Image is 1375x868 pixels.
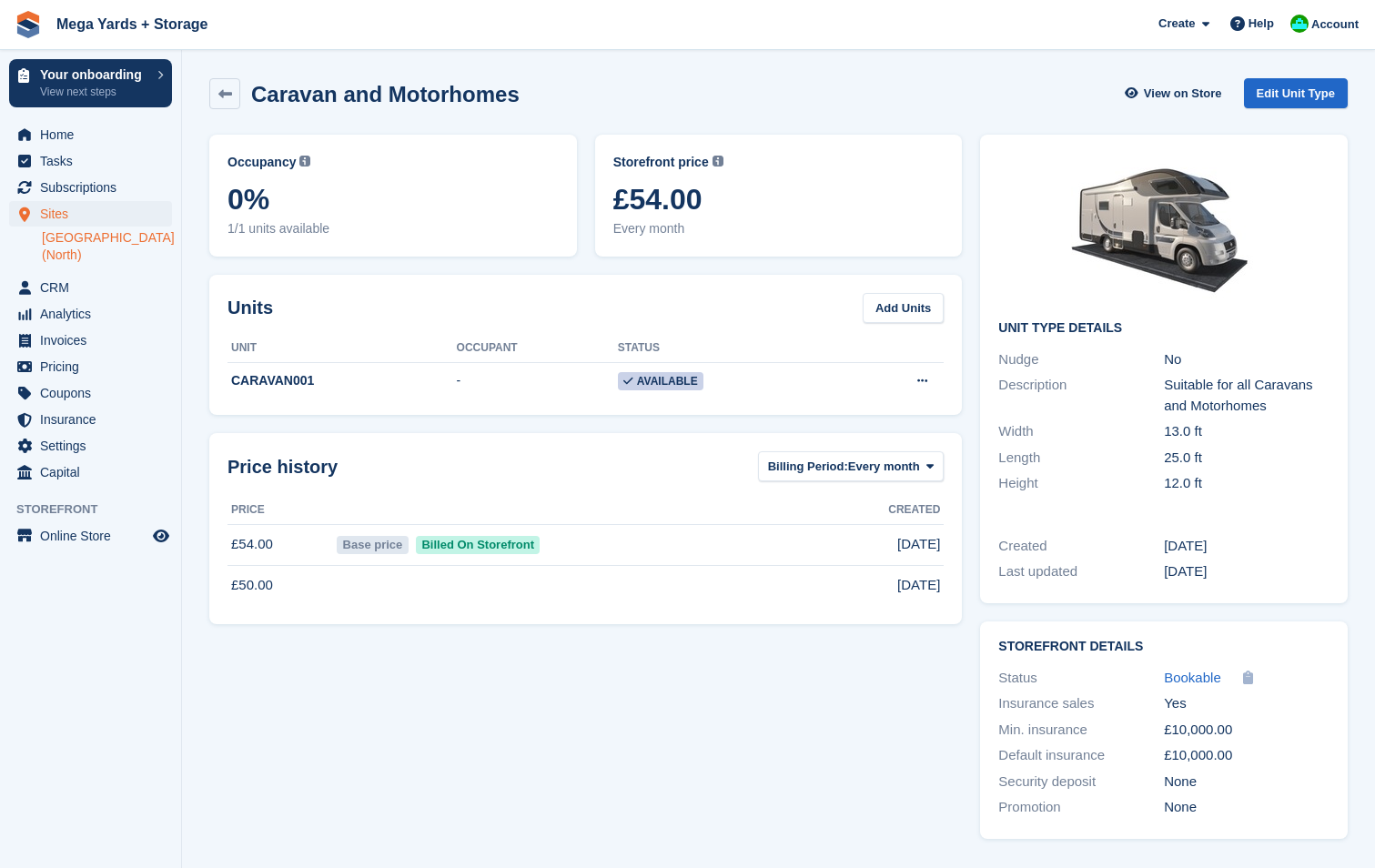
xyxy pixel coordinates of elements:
span: Tasks [40,148,149,174]
td: £50.00 [227,565,333,605]
span: Base price [337,536,409,554]
a: [GEOGRAPHIC_DATA] (North) [42,229,172,264]
img: icon-info-grey-7440780725fd019a000dd9b08b2336e03edf1995a4989e88bcd33f0948082b44.svg [713,156,723,167]
div: Height [998,473,1164,494]
a: View on Store [1123,78,1229,108]
span: Analytics [40,301,149,327]
a: menu [9,523,172,549]
a: Preview store [150,525,172,547]
div: Description [998,375,1164,416]
td: £54.00 [227,524,333,565]
a: menu [9,201,172,227]
span: Billed On Storefront [416,536,541,554]
div: 13.0 ft [1164,421,1330,442]
span: View on Store [1144,85,1222,103]
span: Every month [848,458,920,476]
div: Created [998,536,1164,557]
div: [DATE] [1164,536,1330,557]
div: Min. insurance [998,720,1164,741]
td: - [457,362,618,400]
span: Available [618,372,703,390]
a: menu [9,148,172,174]
span: Pricing [40,354,149,379]
a: menu [9,122,172,147]
span: £54.00 [613,183,945,216]
button: Billing Period: Every month [758,451,945,481]
span: 1/1 units available [227,219,559,238]
th: Price [227,496,333,525]
a: menu [9,301,172,327]
div: Length [998,448,1164,469]
th: Occupant [457,334,618,363]
div: Yes [1164,693,1330,714]
img: Campervan%20(1).jpg [1027,153,1300,307]
span: Storefront price [613,153,709,172]
a: menu [9,407,172,432]
span: Billing Period: [768,458,848,476]
span: Home [40,122,149,147]
span: Help [1249,15,1274,33]
a: Mega Yards + Storage [49,9,215,39]
span: 0% [227,183,559,216]
div: £10,000.00 [1164,745,1330,766]
div: Suitable for all Caravans and Motorhomes [1164,375,1330,416]
h2: Storefront Details [998,640,1330,654]
a: menu [9,275,172,300]
span: Occupancy [227,153,296,172]
div: £10,000.00 [1164,720,1330,741]
span: Coupons [40,380,149,406]
a: menu [9,433,172,459]
div: Last updated [998,561,1164,582]
div: No [1164,349,1330,370]
div: 25.0 ft [1164,448,1330,469]
span: Bookable [1164,670,1221,685]
span: Settings [40,433,149,459]
span: Online Store [40,523,149,549]
a: Your onboarding View next steps [9,59,172,107]
span: Price history [227,453,338,480]
span: Created [888,501,940,518]
span: Every month [613,219,945,238]
th: Unit [227,334,457,363]
a: menu [9,380,172,406]
div: Insurance sales [998,693,1164,714]
h2: Unit Type details [998,321,1330,336]
a: menu [9,328,172,353]
div: Nudge [998,349,1164,370]
div: 12.0 ft [1164,473,1330,494]
div: Security deposit [998,772,1164,792]
h2: Units [227,294,273,321]
p: Your onboarding [40,68,148,81]
a: menu [9,354,172,379]
span: Storefront [16,500,181,519]
span: Sites [40,201,149,227]
img: stora-icon-8386f47178a22dfd0bd8f6a31ec36ba5ce8667c1dd55bd0f319d3a0aa187defe.svg [15,11,42,38]
img: icon-info-grey-7440780725fd019a000dd9b08b2336e03edf1995a4989e88bcd33f0948082b44.svg [299,156,310,167]
div: Width [998,421,1164,442]
h2: Caravan and Motorhomes [251,82,520,106]
span: Capital [40,459,149,485]
img: Ben Ainscough [1290,15,1309,33]
span: Account [1311,15,1359,34]
th: Status [618,334,844,363]
span: [DATE] [897,575,940,596]
div: [DATE] [1164,561,1330,582]
a: menu [9,175,172,200]
div: Status [998,668,1164,689]
p: View next steps [40,84,148,100]
div: Default insurance [998,745,1164,766]
span: Create [1158,15,1195,33]
div: Promotion [998,797,1164,818]
span: CRM [40,275,149,300]
a: Add Units [863,293,944,323]
div: CARAVAN001 [227,371,457,390]
span: Subscriptions [40,175,149,200]
div: None [1164,772,1330,792]
a: menu [9,459,172,485]
a: Edit Unit Type [1244,78,1348,108]
span: Insurance [40,407,149,432]
span: [DATE] [897,534,940,555]
span: Invoices [40,328,149,353]
a: Bookable [1164,668,1221,689]
div: None [1164,797,1330,818]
